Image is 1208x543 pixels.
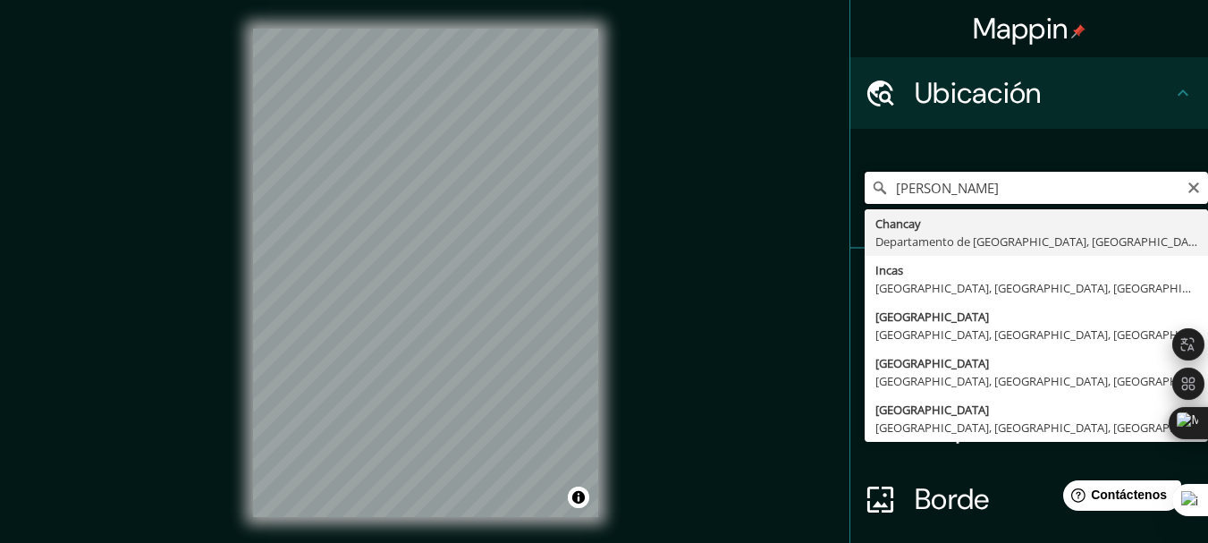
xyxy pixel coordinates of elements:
[865,172,1208,204] input: Elige tu ciudad o zona
[568,487,589,508] button: Activar o desactivar atribución
[850,57,1208,129] div: Ubicación
[1187,178,1201,195] button: Claro
[1049,473,1188,523] iframe: Lanzador de widgets de ayuda
[850,320,1208,392] div: Estilo
[875,216,921,232] font: Chancay
[850,249,1208,320] div: Patas
[875,402,989,418] font: [GEOGRAPHIC_DATA]
[875,309,989,325] font: [GEOGRAPHIC_DATA]
[850,463,1208,535] div: Borde
[875,262,903,278] font: Incas
[973,10,1069,47] font: Mappin
[875,233,1205,250] font: Departamento de [GEOGRAPHIC_DATA], [GEOGRAPHIC_DATA]
[915,74,1042,112] font: Ubicación
[915,480,990,518] font: Borde
[1071,24,1086,38] img: pin-icon.png
[253,29,598,517] canvas: Mapa
[850,392,1208,463] div: Disposición
[875,355,989,371] font: [GEOGRAPHIC_DATA]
